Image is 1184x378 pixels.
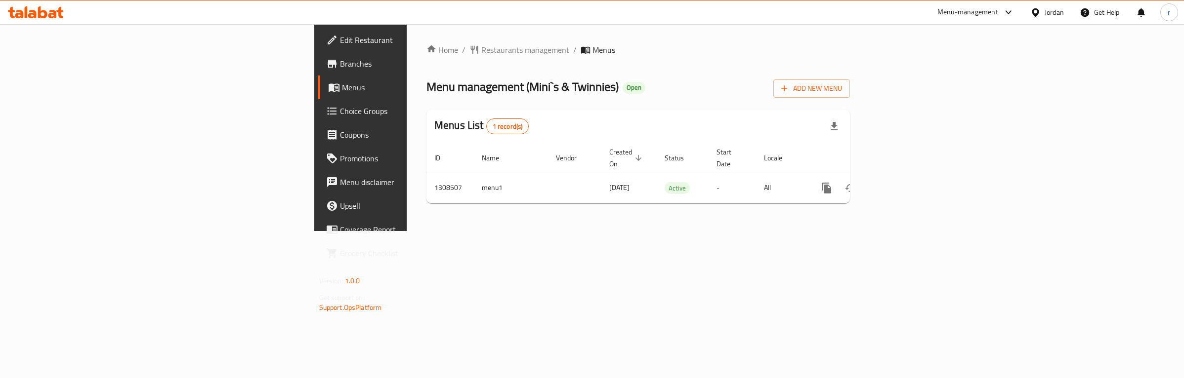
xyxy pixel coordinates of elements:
a: Support.OpsPlatform [319,301,382,314]
span: Menu disclaimer [340,176,504,188]
span: Status [665,152,697,164]
span: [DATE] [609,181,630,194]
span: Coverage Report [340,224,504,235]
span: Menus [342,81,504,93]
button: more [815,176,839,200]
span: 1 record(s) [487,122,529,131]
a: Upsell [318,194,512,218]
a: Edit Restaurant [318,28,512,52]
span: Version: [319,274,343,287]
span: Menus [592,44,615,56]
span: Locale [764,152,795,164]
a: Choice Groups [318,99,512,123]
span: Coupons [340,129,504,141]
a: Coupons [318,123,512,147]
th: Actions [807,143,918,173]
a: Promotions [318,147,512,170]
span: Name [482,152,512,164]
span: Promotions [340,152,504,164]
span: Vendor [556,152,590,164]
td: - [709,173,756,203]
div: Open [623,82,645,94]
div: Menu-management [937,6,998,18]
span: Active [665,183,690,194]
span: ID [434,152,453,164]
span: Menu management ( Mini`s & Twinnies ) [426,76,619,98]
a: Coverage Report [318,218,512,241]
li: / [573,44,577,56]
div: Total records count [486,118,529,134]
span: Start Date [717,146,744,170]
span: Get support on: [319,291,365,304]
span: Add New Menu [781,82,842,95]
nav: breadcrumb [426,44,850,56]
a: Menus [318,76,512,99]
a: Menu disclaimer [318,170,512,194]
div: Export file [822,114,846,138]
span: Choice Groups [340,105,504,117]
span: 1.0.0 [345,274,360,287]
span: Grocery Checklist [340,247,504,259]
h2: Menus List [434,118,529,134]
span: Created On [609,146,645,170]
a: Restaurants management [469,44,569,56]
span: r [1168,7,1170,18]
button: Change Status [839,176,862,200]
span: Edit Restaurant [340,34,504,46]
td: All [756,173,807,203]
span: Restaurants management [481,44,569,56]
a: Branches [318,52,512,76]
span: Upsell [340,200,504,212]
span: Branches [340,58,504,70]
a: Grocery Checklist [318,241,512,265]
div: Jordan [1045,7,1064,18]
button: Add New Menu [773,79,850,98]
table: enhanced table [426,143,918,203]
span: Open [623,83,645,92]
div: Active [665,182,690,194]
